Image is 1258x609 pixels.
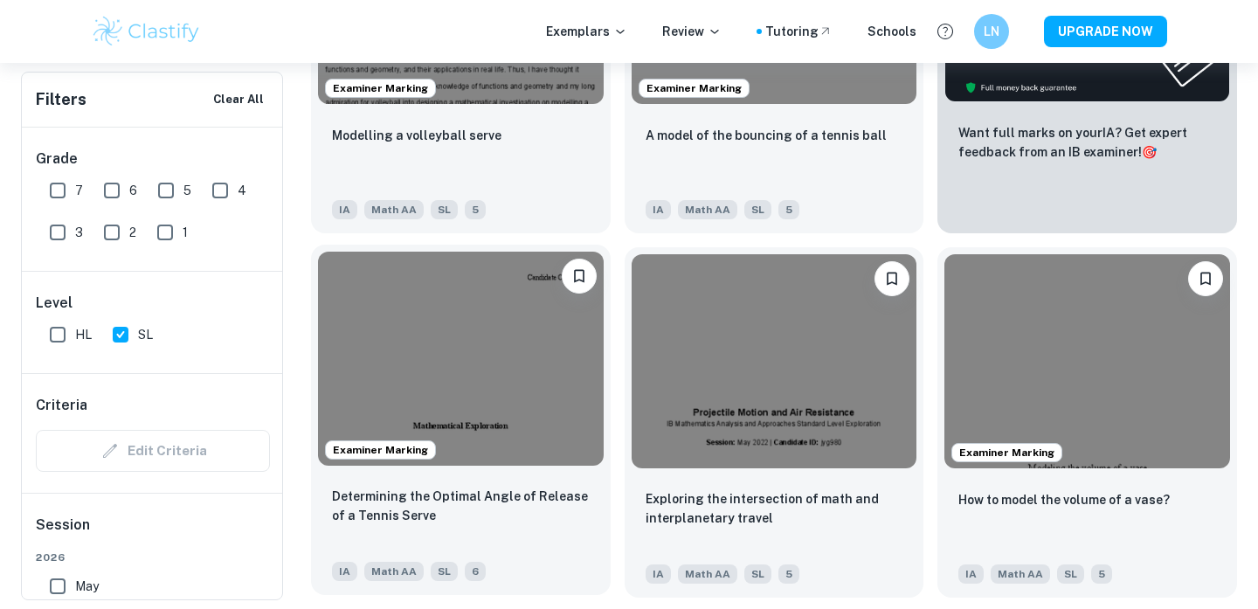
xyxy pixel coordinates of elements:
[778,564,799,584] span: 5
[138,325,153,344] span: SL
[75,577,99,596] span: May
[646,564,671,584] span: IA
[75,181,83,200] span: 7
[129,181,137,200] span: 6
[632,254,917,468] img: Math AA IA example thumbnail: Exploring the intersection of math and i
[332,562,357,581] span: IA
[36,430,270,472] div: Criteria filters are unavailable when searching by topic
[183,181,191,200] span: 5
[974,14,1009,49] button: LN
[364,562,424,581] span: Math AA
[326,80,435,96] span: Examiner Marking
[465,562,486,581] span: 6
[937,247,1237,598] a: Examiner MarkingBookmarkHow to model the volume of a vase? IAMath AASL5
[36,149,270,170] h6: Grade
[958,123,1216,162] p: Want full marks on your IA ? Get expert feedback from an IB examiner!
[36,515,270,550] h6: Session
[874,261,909,296] button: Bookmark
[1057,564,1084,584] span: SL
[678,564,737,584] span: Math AA
[625,247,924,598] a: BookmarkExploring the intersection of math and interplanetary travelIAMath AASL5
[646,489,903,528] p: Exploring the intersection of math and interplanetary travel
[238,181,246,200] span: 4
[332,200,357,219] span: IA
[129,223,136,242] span: 2
[562,259,597,294] button: Bookmark
[1091,564,1112,584] span: 5
[944,254,1230,468] img: Math AA IA example thumbnail: How to model the volume of a vase?
[744,564,771,584] span: SL
[36,293,270,314] h6: Level
[662,22,722,41] p: Review
[91,14,202,49] img: Clastify logo
[778,200,799,219] span: 5
[930,17,960,46] button: Help and Feedback
[36,87,86,112] h6: Filters
[1188,261,1223,296] button: Bookmark
[982,22,1002,41] h6: LN
[209,87,268,113] button: Clear All
[867,22,916,41] a: Schools
[183,223,188,242] span: 1
[311,247,611,598] a: Examiner MarkingBookmarkDetermining the Optimal Angle of Release of a Tennis ServeIAMath AASL6
[431,562,458,581] span: SL
[646,126,887,145] p: A model of the bouncing of a tennis ball
[36,395,87,416] h6: Criteria
[431,200,458,219] span: SL
[958,490,1170,509] p: How to model the volume of a vase?
[332,487,590,525] p: Determining the Optimal Angle of Release of a Tennis Serve
[364,200,424,219] span: Math AA
[744,200,771,219] span: SL
[36,550,270,565] span: 2026
[765,22,833,41] a: Tutoring
[958,564,984,584] span: IA
[546,22,627,41] p: Exemplars
[991,564,1050,584] span: Math AA
[75,223,83,242] span: 3
[75,325,92,344] span: HL
[465,200,486,219] span: 5
[318,252,604,466] img: Math AA IA example thumbnail: Determining the Optimal Angle of Release
[1044,16,1167,47] button: UPGRADE NOW
[952,445,1061,460] span: Examiner Marking
[678,200,737,219] span: Math AA
[332,126,501,145] p: Modelling a volleyball serve
[1142,145,1157,159] span: 🎯
[639,80,749,96] span: Examiner Marking
[326,442,435,458] span: Examiner Marking
[646,200,671,219] span: IA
